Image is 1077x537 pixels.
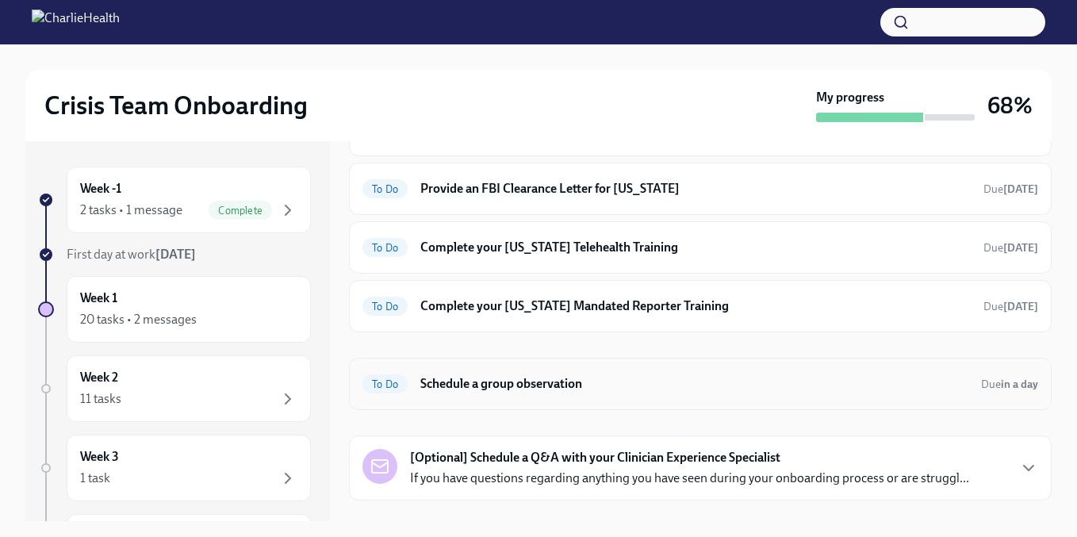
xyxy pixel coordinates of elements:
h6: Provide an FBI Clearance Letter for [US_STATE] [420,180,971,198]
span: Due [981,378,1038,391]
span: August 23rd, 2025 09:00 [981,377,1038,392]
strong: [Optional] Schedule a Q&A with your Clinician Experience Specialist [410,449,780,466]
span: August 29th, 2025 09:00 [983,299,1038,314]
span: Due [983,182,1038,196]
h6: Week 3 [80,448,119,466]
div: 11 tasks [80,390,121,408]
a: Week 31 task [38,435,311,501]
strong: [DATE] [1003,182,1038,196]
div: 20 tasks • 2 messages [80,311,197,328]
strong: [DATE] [1003,300,1038,313]
a: Week -12 tasks • 1 messageComplete [38,167,311,233]
h6: Schedule a group observation [420,375,968,393]
p: If you have questions regarding anything you have seen during your onboarding process or are stru... [410,470,969,487]
h2: Crisis Team Onboarding [44,90,308,121]
h6: Week 1 [80,290,117,307]
a: To DoComplete your [US_STATE] Telehealth TrainingDue[DATE] [362,235,1038,260]
a: Week 211 tasks [38,355,311,422]
span: Due [983,241,1038,255]
img: CharlieHealth [32,10,120,35]
strong: [DATE] [1003,241,1038,255]
strong: My progress [816,89,884,106]
span: Complete [209,205,272,217]
strong: in a day [1001,378,1038,391]
a: To DoSchedule a group observationDuein a day [362,371,1038,397]
h6: Week 2 [80,369,118,386]
span: To Do [362,183,408,195]
h6: Complete your [US_STATE] Mandated Reporter Training [420,297,971,315]
span: First day at work [67,247,196,262]
span: To Do [362,378,408,390]
h6: Week -1 [80,180,121,198]
span: August 29th, 2025 09:00 [983,240,1038,255]
div: 1 task [80,470,110,487]
h6: Complete your [US_STATE] Telehealth Training [420,239,971,256]
span: To Do [362,242,408,254]
div: 2 tasks • 1 message [80,201,182,219]
a: To DoComplete your [US_STATE] Mandated Reporter TrainingDue[DATE] [362,293,1038,319]
span: To Do [362,301,408,313]
a: First day at work[DATE] [38,246,311,263]
strong: [DATE] [155,247,196,262]
span: September 11th, 2025 09:00 [983,182,1038,197]
h3: 68% [987,91,1033,120]
a: Week 120 tasks • 2 messages [38,276,311,343]
span: Due [983,300,1038,313]
a: To DoProvide an FBI Clearance Letter for [US_STATE]Due[DATE] [362,176,1038,201]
